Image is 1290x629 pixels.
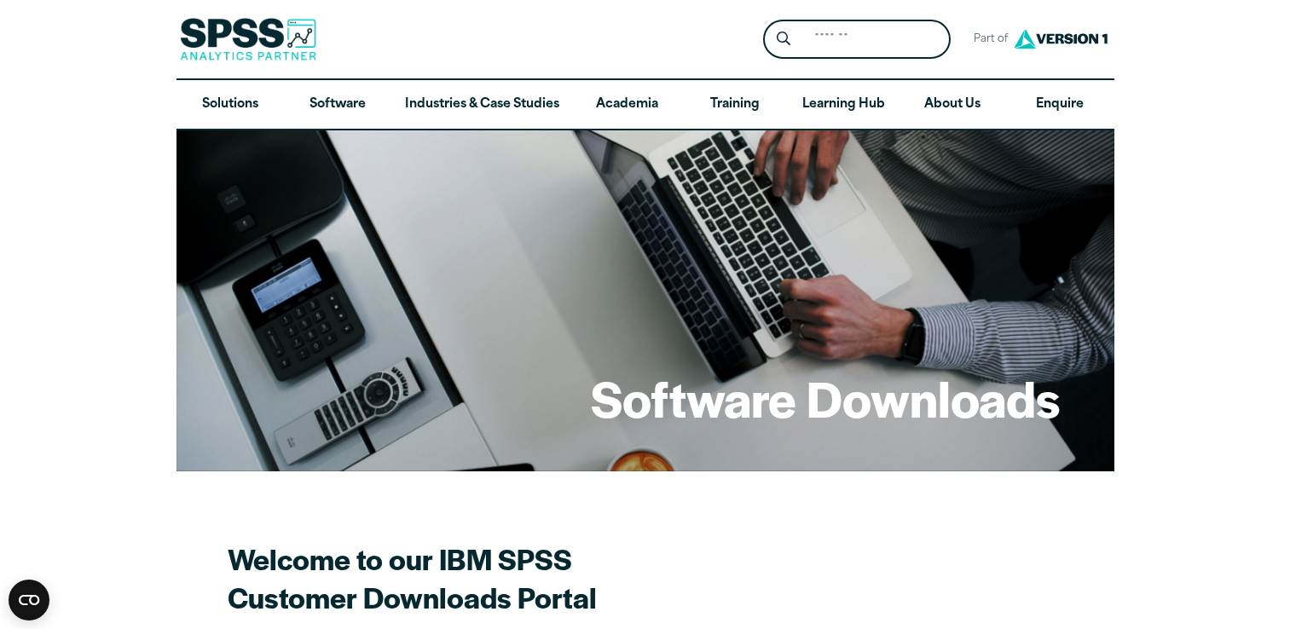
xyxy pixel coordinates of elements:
[964,27,1009,52] span: Part of
[777,32,790,46] svg: Search magnifying glass icon
[176,80,284,130] a: Solutions
[899,80,1006,130] a: About Us
[9,580,49,620] button: Open CMP widget
[763,20,951,60] form: Site Header Search Form
[391,80,573,130] a: Industries & Case Studies
[1009,23,1112,55] img: Version1 Logo
[284,80,391,130] a: Software
[1006,80,1114,130] a: Enquire
[228,540,824,616] h2: Welcome to our IBM SPSS Customer Downloads Portal
[591,365,1060,431] h1: Software Downloads
[180,18,316,61] img: SPSS Analytics Partner
[789,80,899,130] a: Learning Hub
[767,24,799,55] button: Search magnifying glass icon
[573,80,680,130] a: Academia
[176,80,1114,130] nav: Desktop version of site main menu
[680,80,788,130] a: Training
